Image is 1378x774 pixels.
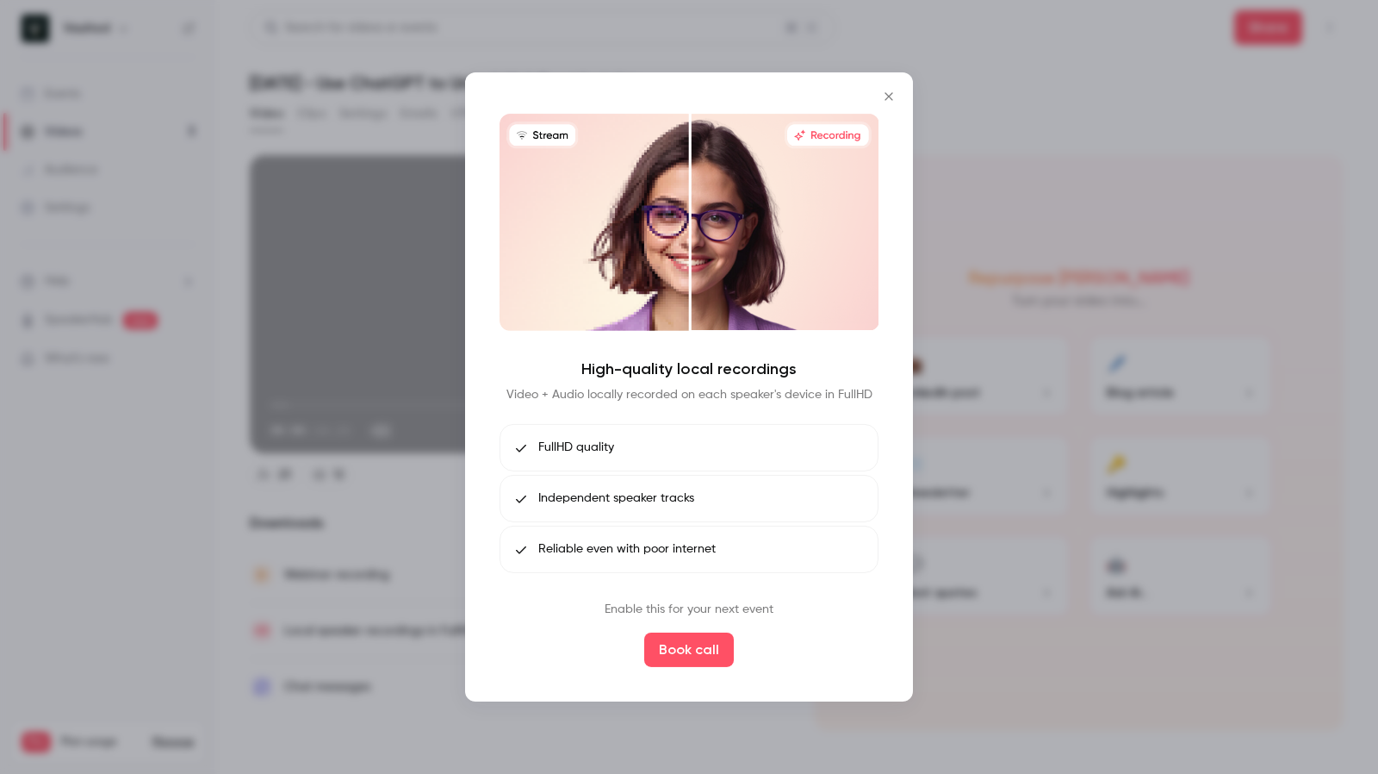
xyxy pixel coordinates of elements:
[581,359,797,379] h4: High-quality local recordings
[506,386,872,403] p: Video + Audio locally recorded on each speaker's device in FullHD
[872,79,906,114] button: Close
[605,601,773,619] p: Enable this for your next event
[538,540,716,559] span: Reliable even with poor internet
[538,439,614,457] span: FullHD quality
[644,633,734,667] button: Book call
[538,490,694,508] span: Independent speaker tracks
